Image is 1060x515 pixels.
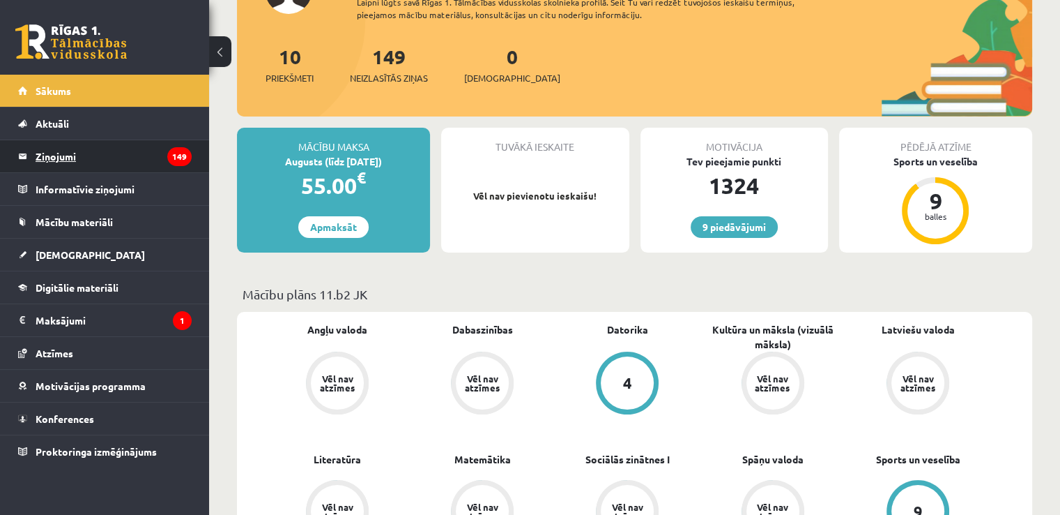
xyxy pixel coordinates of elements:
span: Konferences [36,412,94,425]
div: Vēl nav atzīmes [898,374,937,392]
a: Angļu valoda [307,322,367,337]
p: Mācību plāns 11.b2 JK [243,285,1027,304]
a: Kultūra un māksla (vizuālā māksla) [700,322,845,352]
a: 149Neizlasītās ziņas [350,44,428,85]
span: € [357,167,366,188]
a: Vēl nav atzīmes [265,352,410,417]
div: Tev pieejamie punkti [640,154,828,169]
span: Sākums [36,84,71,97]
a: Vēl nav atzīmes [410,352,555,417]
a: Literatūra [314,452,361,467]
legend: Maksājumi [36,304,192,336]
div: 55.00 [237,169,430,202]
a: Vēl nav atzīmes [700,352,845,417]
a: 0[DEMOGRAPHIC_DATA] [464,44,560,85]
a: Ziņojumi149 [18,140,192,172]
a: [DEMOGRAPHIC_DATA] [18,239,192,271]
a: Spāņu valoda [742,452,804,467]
a: Motivācijas programma [18,370,192,402]
a: 9 piedāvājumi [691,216,778,238]
span: Mācību materiāli [36,216,113,228]
div: Vēl nav atzīmes [753,374,792,392]
a: Proktoringa izmēģinājums [18,435,192,468]
span: Priekšmeti [266,71,314,85]
span: Motivācijas programma [36,380,146,392]
a: Aktuāli [18,107,192,140]
i: 1 [173,311,192,330]
div: Pēdējā atzīme [839,128,1032,154]
span: [DEMOGRAPHIC_DATA] [36,248,145,261]
span: Atzīmes [36,347,73,359]
a: 4 [555,352,700,417]
a: Maksājumi1 [18,304,192,336]
a: 10Priekšmeti [266,44,314,85]
div: Tuvākā ieskaite [441,128,629,154]
span: [DEMOGRAPHIC_DATA] [464,71,560,85]
a: Sports un veselība 9 balles [839,154,1032,246]
a: Sākums [18,75,192,107]
span: Digitālie materiāli [36,281,118,294]
a: Dabaszinības [452,322,513,337]
span: Neizlasītās ziņas [350,71,428,85]
a: Digitālie materiāli [18,271,192,304]
a: Latviešu valoda [881,322,954,337]
p: Vēl nav pievienotu ieskaišu! [448,189,622,203]
a: Sociālās zinātnes I [585,452,670,467]
div: Vēl nav atzīmes [463,374,502,392]
a: Konferences [18,403,192,435]
div: Motivācija [640,128,828,154]
legend: Informatīvie ziņojumi [36,173,192,205]
div: Sports un veselība [839,154,1032,169]
a: Atzīmes [18,337,192,369]
a: Rīgas 1. Tālmācības vidusskola [15,24,127,59]
div: Mācību maksa [237,128,430,154]
div: 4 [623,375,632,391]
i: 149 [167,147,192,166]
a: Informatīvie ziņojumi [18,173,192,205]
div: 9 [914,190,956,212]
span: Aktuāli [36,117,69,130]
div: Augusts (līdz [DATE]) [237,154,430,169]
a: Sports un veselība [875,452,960,467]
div: balles [914,212,956,221]
a: Mācību materiāli [18,206,192,238]
span: Proktoringa izmēģinājums [36,445,157,458]
a: Datorika [607,322,648,337]
a: Matemātika [454,452,511,467]
div: Vēl nav atzīmes [318,374,357,392]
div: 1324 [640,169,828,202]
a: Vēl nav atzīmes [845,352,990,417]
a: Apmaksāt [298,216,369,238]
legend: Ziņojumi [36,140,192,172]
